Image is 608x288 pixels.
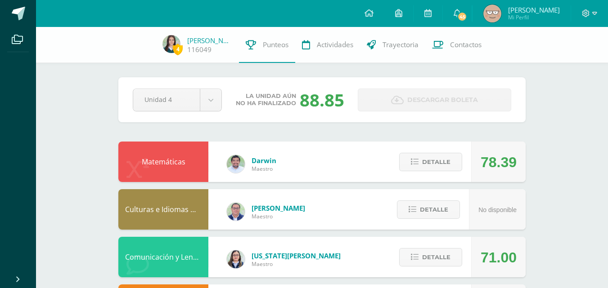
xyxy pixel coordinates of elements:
span: Detalle [420,201,448,218]
span: Darwin [252,156,276,165]
span: Maestro [252,260,341,268]
span: 4 [173,44,183,55]
a: Unidad 4 [133,89,221,111]
span: [US_STATE][PERSON_NAME] [252,251,341,260]
span: Contactos [450,40,482,49]
img: a0bd8f4f71f68d905d827e5a21579165.png [162,35,180,53]
span: Punteos [263,40,288,49]
span: Descargar boleta [407,89,478,111]
div: 78.39 [481,142,517,182]
span: Actividades [317,40,353,49]
span: [PERSON_NAME] [508,5,560,14]
span: Maestro [252,213,305,220]
a: Punteos [239,27,295,63]
div: Comunicación y Lenguaje, Idioma Extranjero: Inglés [118,237,208,277]
div: Culturas e Idiomas Mayas, Garífuna o Xinka [118,189,208,230]
span: Unidad 4 [144,89,189,110]
span: Mi Perfil [508,13,560,21]
span: Detalle [422,154,450,170]
span: Trayectoria [383,40,419,49]
span: No disponible [478,206,517,213]
a: 116049 [187,45,212,54]
img: 83380f786c66685c773124a614adf1e1.png [227,155,245,173]
a: Trayectoria [360,27,425,63]
img: 1236d6cb50aae1d88f44d681ddc5842d.png [227,250,245,268]
button: Detalle [397,200,460,219]
span: La unidad aún no ha finalizado [236,93,296,107]
a: [PERSON_NAME] [187,36,232,45]
div: 71.00 [481,237,517,278]
span: Maestro [252,165,276,173]
div: Matemáticas [118,142,208,182]
span: [PERSON_NAME] [252,204,305,213]
button: Detalle [399,153,462,171]
span: 45 [457,12,467,22]
button: Detalle [399,248,462,266]
a: Actividades [295,27,360,63]
div: 88.85 [300,88,344,111]
span: Detalle [422,249,450,266]
a: Contactos [425,27,488,63]
img: c1c1b07ef08c5b34f56a5eb7b3c08b85.png [227,203,245,221]
img: 9c98bbe379099fee322dc40a884c11d7.png [483,4,501,22]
